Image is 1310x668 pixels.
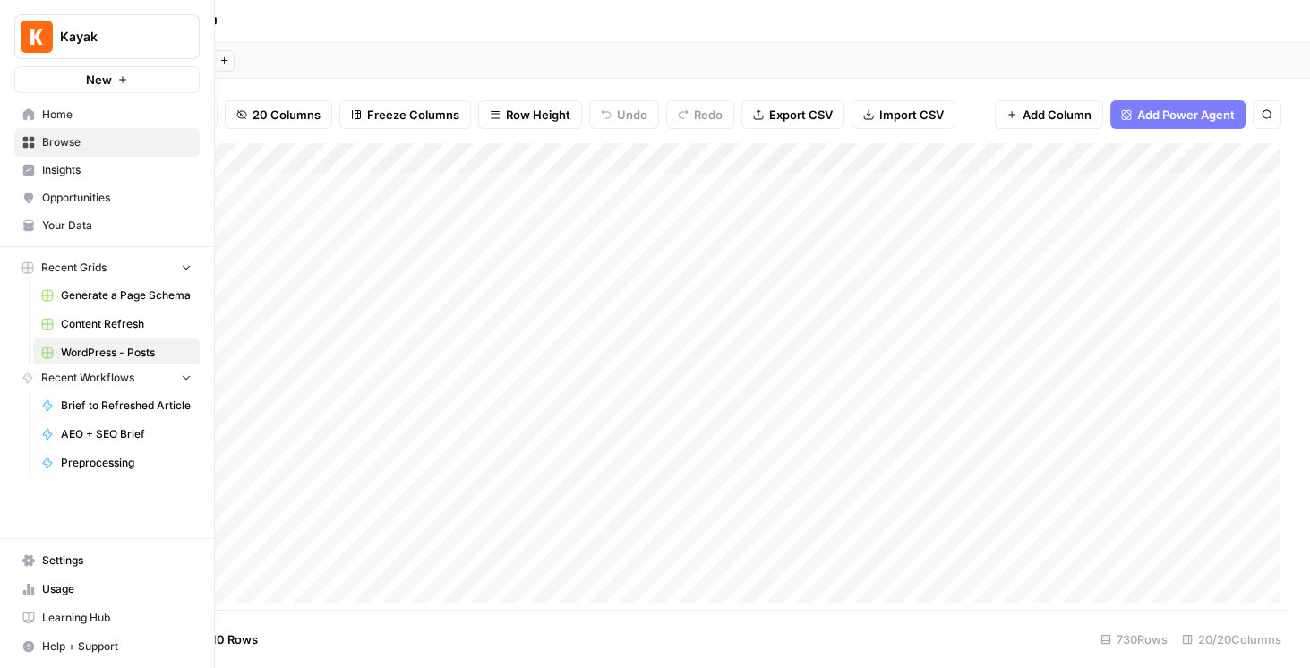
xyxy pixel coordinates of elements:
[769,106,833,124] span: Export CSV
[995,100,1103,129] button: Add Column
[478,100,582,129] button: Row Height
[61,287,192,304] span: Generate a Page Schema
[253,106,321,124] span: 20 Columns
[339,100,471,129] button: Freeze Columns
[86,71,112,89] span: New
[1175,625,1289,654] div: 20/20 Columns
[225,100,332,129] button: 20 Columns
[617,106,647,124] span: Undo
[14,632,200,661] button: Help + Support
[61,426,192,442] span: AEO + SEO Brief
[42,638,192,655] span: Help + Support
[61,345,192,361] span: WordPress - Posts
[33,420,200,449] a: AEO + SEO Brief
[33,281,200,310] a: Generate a Page Schema
[852,100,955,129] button: Import CSV
[42,162,192,178] span: Insights
[14,604,200,632] a: Learning Hub
[61,455,192,471] span: Preprocessing
[14,156,200,184] a: Insights
[367,106,459,124] span: Freeze Columns
[14,184,200,212] a: Opportunities
[42,552,192,569] span: Settings
[186,630,258,648] span: Add 10 Rows
[14,211,200,240] a: Your Data
[42,134,192,150] span: Browse
[42,610,192,626] span: Learning Hub
[33,338,200,367] a: WordPress - Posts
[1023,106,1092,124] span: Add Column
[666,100,734,129] button: Redo
[1137,106,1235,124] span: Add Power Agent
[33,310,200,338] a: Content Refresh
[694,106,723,124] span: Redo
[741,100,844,129] button: Export CSV
[1093,625,1175,654] div: 730 Rows
[879,106,944,124] span: Import CSV
[14,14,200,59] button: Workspace: Kayak
[14,254,200,281] button: Recent Grids
[61,398,192,414] span: Brief to Refreshed Article
[42,218,192,234] span: Your Data
[33,449,200,477] a: Preprocessing
[41,260,107,276] span: Recent Grids
[14,575,200,604] a: Usage
[14,364,200,391] button: Recent Workflows
[14,128,200,157] a: Browse
[589,100,659,129] button: Undo
[41,370,134,386] span: Recent Workflows
[14,546,200,575] a: Settings
[60,28,168,46] span: Kayak
[61,316,192,332] span: Content Refresh
[1110,100,1246,129] button: Add Power Agent
[33,391,200,420] a: Brief to Refreshed Article
[21,21,53,53] img: Kayak Logo
[506,106,570,124] span: Row Height
[42,107,192,123] span: Home
[14,66,200,93] button: New
[14,100,200,129] a: Home
[42,581,192,597] span: Usage
[42,190,192,206] span: Opportunities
